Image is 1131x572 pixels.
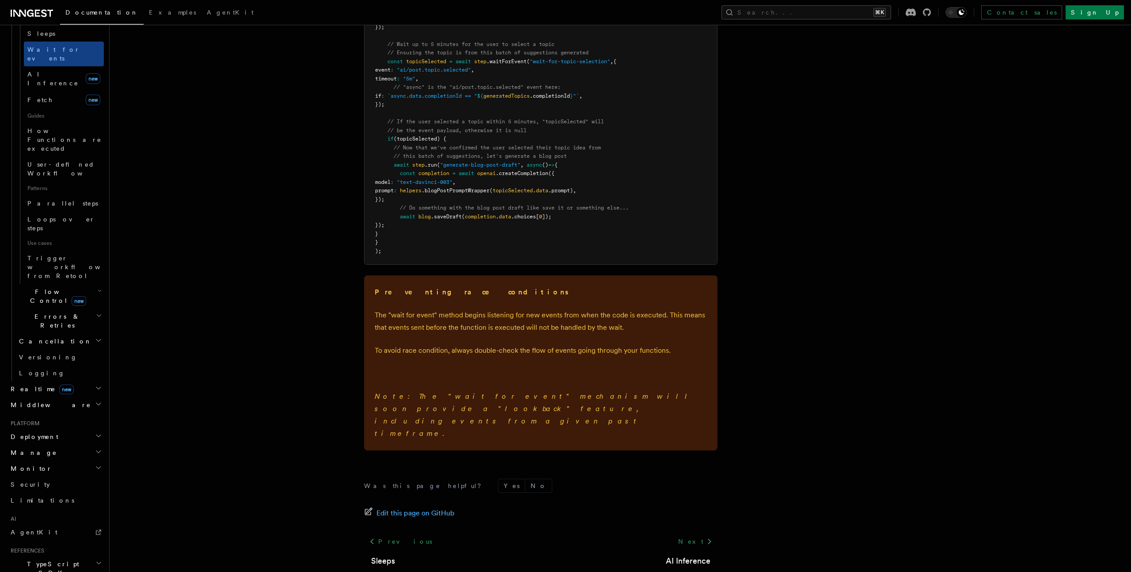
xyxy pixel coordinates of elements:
span: const [400,170,415,176]
span: Use cases [24,236,104,250]
span: Wait for events [27,46,80,62]
button: Deployment [7,429,104,445]
span: ( [527,58,530,65]
a: Previous [364,534,437,549]
span: , [415,76,418,82]
span: }); [375,101,384,107]
span: topicSelected [493,187,533,194]
span: await [459,170,474,176]
p: To avoid race condition, always double-check the flow of events going through your functions. [375,344,707,357]
span: Examples [149,9,196,16]
span: generatedTopics [483,93,530,99]
span: .waitForEvent [486,58,527,65]
span: .createCompletion [496,170,548,176]
a: Examples [144,3,201,24]
button: Errors & Retries [15,309,104,333]
span: Guides [24,109,104,123]
a: Contact sales [981,5,1062,19]
span: if [387,136,394,142]
span: await [455,58,471,65]
button: Monitor [7,461,104,477]
span: } [375,239,378,245]
button: No [525,479,552,492]
span: model [375,179,391,185]
span: data [499,214,511,220]
a: AgentKit [7,524,104,540]
span: Deployment [7,432,58,441]
span: topicSelected [406,58,446,65]
span: openai [477,170,496,176]
span: prompt [375,187,394,194]
span: AgentKit [207,9,254,16]
span: Errors & Retries [15,312,96,330]
span: blog [418,214,431,220]
span: const [387,58,403,65]
span: () [542,162,548,168]
span: step [412,162,425,168]
a: Fetchnew [24,91,104,109]
button: Yes [498,479,525,492]
span: Manage [7,448,57,457]
a: Sign Up [1066,5,1124,19]
span: .prompt) [548,187,573,194]
span: User-defined Workflows [27,161,107,177]
span: completion [418,170,449,176]
em: Note: The "wait for event" mechanism will soon provide a "lookback" feature, including events fro... [375,392,694,438]
span: step [474,58,486,65]
span: How Functions are executed [27,127,102,152]
span: ( [437,162,440,168]
span: // If the user selected a topic within 5 minutes, "topicSelected" will [387,118,604,125]
span: new [59,385,74,394]
span: , [610,58,613,65]
span: Sleeps [27,30,55,37]
a: Sleeps [24,26,104,42]
span: { [613,58,616,65]
span: }); [375,222,384,228]
span: , [452,179,455,185]
span: }); [375,24,384,30]
span: => [548,162,554,168]
button: Realtimenew [7,381,104,397]
span: Cancellation [15,337,92,346]
span: Edit this page on GitHub [376,507,455,519]
span: new [86,95,100,105]
a: Trigger workflows from Retool [24,250,104,284]
a: Next [673,534,717,549]
span: .completionId [530,93,570,99]
span: Realtime [7,385,74,393]
span: Fetch [27,96,53,103]
span: : [394,187,397,194]
a: AgentKit [201,3,259,24]
span: Documentation [65,9,138,16]
span: await [400,214,415,220]
span: Patterns [24,181,104,195]
span: : [381,93,384,99]
p: The "wait for event" method begins listening for new events from when the code is executed. This ... [375,309,707,334]
span: "ai/post.topic.selected" [397,67,471,73]
span: // Do something with the blog post draft like save it or something else... [400,205,629,211]
span: "5m" [403,76,415,82]
span: Limitations [11,497,74,504]
span: "text-davinci-003" [397,179,452,185]
span: // Wait up to 5 minutes for the user to select a topic [387,41,554,47]
span: . [533,187,536,194]
button: Flow Controlnew [15,284,104,309]
span: .saveDraft [431,214,462,220]
span: Flow Control [15,287,97,305]
span: , [579,93,582,99]
span: = [452,170,455,176]
button: Search...⌘K [721,5,891,19]
span: Loops over steps [27,216,95,232]
span: : [391,179,394,185]
span: (topicSelected) { [394,136,446,142]
span: , [573,187,576,194]
span: timeout [375,76,397,82]
a: How Functions are executed [24,123,104,156]
span: : [397,76,400,82]
span: ( [462,214,465,220]
span: Security [11,481,50,488]
a: AI Inference [666,555,710,567]
span: Platform [7,420,40,427]
span: } [570,93,573,99]
span: } [375,231,378,237]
